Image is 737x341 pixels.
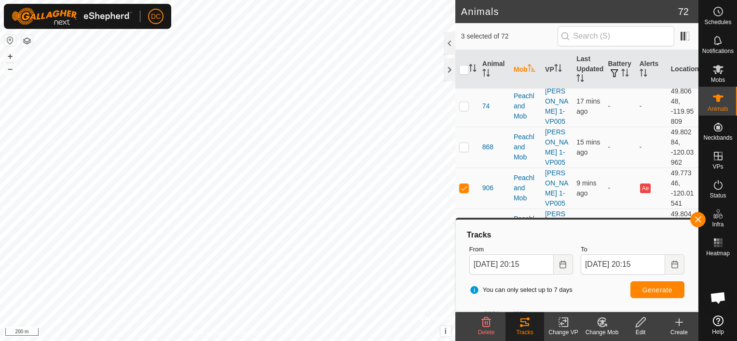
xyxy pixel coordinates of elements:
td: 49.77346, -120.01541 [667,168,698,209]
a: [PERSON_NAME] 1-VP005 [545,87,568,125]
span: i [445,327,447,335]
td: - [636,127,667,168]
div: Peachland Mob [514,132,537,162]
td: - [604,168,635,209]
td: - [604,86,635,127]
div: Tracks [465,229,688,241]
th: VP [541,50,573,89]
p-sorticon: Activate to sort [621,70,629,78]
button: Choose Date [665,254,684,275]
p-sorticon: Activate to sort [482,70,490,78]
td: - [636,86,667,127]
span: 29 Sept 2025, 8:12 pm [576,179,596,197]
span: Neckbands [703,135,732,141]
span: Help [712,329,724,335]
td: - [604,127,635,168]
span: 3 selected of 72 [461,31,558,41]
a: Privacy Policy [190,328,226,337]
a: Contact Us [237,328,266,337]
button: Generate [630,281,684,298]
div: Peachland Mob [514,91,537,121]
div: Tracks [505,328,544,337]
span: 72 [678,4,689,19]
td: 49.80284, -120.03962 [667,127,698,168]
td: - [636,209,667,249]
p-sorticon: Activate to sort [528,66,535,73]
th: Location [667,50,698,89]
img: Gallagher Logo [12,8,132,25]
span: Status [710,193,726,198]
div: Edit [621,328,660,337]
button: Reset Map [4,35,16,46]
a: [PERSON_NAME] 1-VP005 [545,169,568,207]
button: + [4,51,16,62]
div: Peachland Mob [514,173,537,203]
span: DC [151,12,161,22]
input: Search (S) [558,26,674,46]
p-sorticon: Activate to sort [469,66,477,73]
td: 49.80648, -119.95809 [667,86,698,127]
button: Choose Date [554,254,573,275]
div: Change VP [544,328,583,337]
a: [PERSON_NAME] 1-VP005 [545,128,568,166]
a: Help [699,312,737,339]
th: Battery [604,50,635,89]
span: Generate [642,286,672,294]
span: Infra [712,222,723,227]
label: To [581,245,684,254]
th: Mob [510,50,541,89]
span: You can only select up to 7 days [469,285,573,295]
p-sorticon: Activate to sort [554,66,562,73]
span: Delete [478,329,495,336]
span: Animals [708,106,728,112]
span: Notifications [702,48,734,54]
th: Alerts [636,50,667,89]
button: Map Layers [21,35,33,47]
span: VPs [712,164,723,170]
button: Ae [640,184,651,193]
span: 74 [482,101,490,111]
div: Create [660,328,698,337]
span: Heatmap [706,250,730,256]
div: Open chat [704,283,733,312]
span: 868 [482,142,493,152]
div: Change Mob [583,328,621,337]
label: From [469,245,573,254]
td: 49.80488, -120.02974 [667,209,698,249]
span: Schedules [704,19,731,25]
th: Last Updated [573,50,604,89]
button: i [440,326,451,337]
p-sorticon: Activate to sort [576,76,584,83]
td: - [604,209,635,249]
th: Animal [478,50,510,89]
span: 906 [482,183,493,193]
span: Mobs [711,77,725,83]
button: – [4,63,16,75]
span: 29 Sept 2025, 8:05 pm [576,97,600,115]
a: [PERSON_NAME] 1-VP005 [545,210,568,248]
h2: Animals [461,6,678,17]
span: 29 Sept 2025, 8:06 pm [576,138,600,156]
p-sorticon: Activate to sort [640,70,647,78]
div: Peachland Mob [514,214,537,244]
